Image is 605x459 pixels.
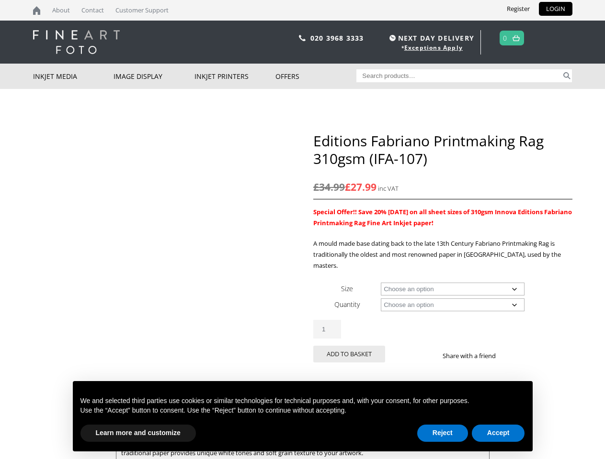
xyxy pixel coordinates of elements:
a: Exceptions Apply [404,44,463,52]
a: Inkjet Media [33,64,114,89]
input: Product quantity [313,320,341,339]
a: Image Display [114,64,194,89]
div: Notice [65,373,540,459]
button: Learn more and customize [80,425,196,442]
label: Size [341,284,353,293]
a: 020 3968 3333 [310,33,364,43]
span: £ [313,180,319,194]
button: Accept [472,425,525,442]
label: Quantity [334,300,360,309]
h1: Editions Fabriano Printmaking Rag 310gsm (IFA-107) [313,132,572,167]
button: Reject [417,425,468,442]
img: basket.svg [513,35,520,41]
a: Inkjet Printers [194,64,275,89]
a: Register [500,2,537,16]
img: phone.svg [299,35,306,41]
bdi: 27.99 [345,180,377,194]
img: time.svg [389,35,396,41]
a: 0 [503,31,507,45]
input: Search products… [356,69,561,82]
bdi: 34.99 [313,180,345,194]
span: £ [345,180,351,194]
a: Offers [275,64,356,89]
img: logo-white.svg [33,30,120,54]
a: LOGIN [539,2,572,16]
p: A mould made base dating back to the late 13th Century Fabriano Printmaking Rag is traditionally ... [313,238,572,271]
p: We and selected third parties use cookies or similar technologies for technical purposes and, wit... [80,396,525,406]
strong: Special Offer!! Save 20% [DATE] on all sheet sizes of 310gsm Innova Editions Fabriano Printmaking... [313,208,572,227]
p: Share with a friend [443,350,507,361]
span: NEXT DAY DELIVERY [387,33,474,44]
button: Search [561,69,572,82]
p: Use the “Accept” button to consent. Use the “Reject” button to continue without accepting. [80,406,525,415]
button: Add to basket [313,346,385,362]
